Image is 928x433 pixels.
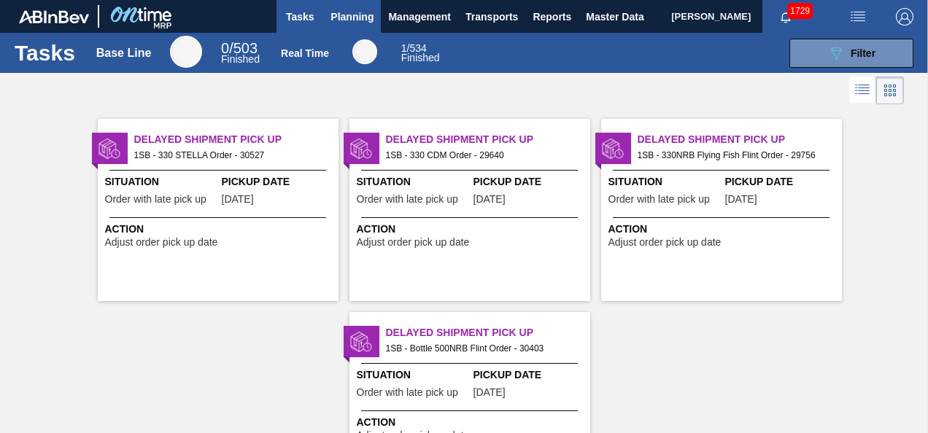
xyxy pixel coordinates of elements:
span: Action [105,222,335,237]
span: Finished [221,53,260,65]
div: Real Time [281,47,329,59]
div: Base Line [96,47,152,60]
span: Delayed Shipment Pick Up [386,325,590,340]
div: List Vision [849,77,876,104]
span: 1 [401,42,407,54]
span: Action [357,222,587,237]
button: Filter [789,39,913,68]
img: status [350,331,372,353]
span: Adjust order pick up date [357,237,470,248]
span: Situation [105,174,218,190]
span: Pickup Date [222,174,335,190]
img: TNhmsLtSVTkK8tSr43FrP2fwEKptu5GPRR3wAAAABJRU5ErkJggg== [19,10,89,23]
span: 07/18/2025 [725,194,757,205]
div: Base Line [170,36,202,68]
span: Delayed Shipment Pick Up [386,132,590,147]
button: Notifications [762,7,809,27]
span: Planning [330,8,374,26]
img: status [350,138,372,160]
span: 08/08/2025 [222,194,254,205]
span: Filter [851,47,875,59]
img: status [602,138,624,160]
span: Delayed Shipment Pick Up [638,132,842,147]
span: 1SB - 330NRB Flying Fish Flint Order - 29756 [638,147,830,163]
img: status [98,138,120,160]
span: Order with late pick up [357,387,458,398]
span: Adjust order pick up date [608,237,722,248]
div: Card Vision [876,77,904,104]
span: Action [357,415,587,430]
span: Finished [401,52,440,63]
span: Situation [357,174,470,190]
span: 08/05/2025 [473,387,506,398]
span: / 503 [221,40,258,56]
div: Real Time [401,44,440,63]
div: Base Line [221,42,260,64]
span: Adjust order pick up date [105,237,218,248]
span: Management [388,8,451,26]
span: Order with late pick up [357,194,458,205]
span: Pickup Date [725,174,838,190]
img: Logout [896,8,913,26]
span: Reports [533,8,571,26]
span: Situation [608,174,722,190]
span: Pickup Date [473,367,587,383]
span: Action [608,222,838,237]
span: 07/04/2025 [473,194,506,205]
span: Transports [465,8,518,26]
span: / 534 [401,42,427,54]
span: Tasks [284,8,316,26]
span: Master Data [586,8,643,26]
span: 1729 [787,3,813,19]
span: Pickup Date [473,174,587,190]
span: Delayed Shipment Pick Up [134,132,339,147]
span: Situation [357,367,470,383]
span: 1SB - 330 CDM Order - 29640 [386,147,579,163]
img: userActions [849,8,867,26]
h1: Tasks [15,44,75,61]
span: Order with late pick up [608,194,710,205]
span: Order with late pick up [105,194,206,205]
div: Real Time [352,39,377,64]
span: 1SB - 330 STELLA Order - 30527 [134,147,327,163]
span: 0 [221,40,229,56]
span: 1SB - Bottle 500NRB Flint Order - 30403 [386,340,579,356]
